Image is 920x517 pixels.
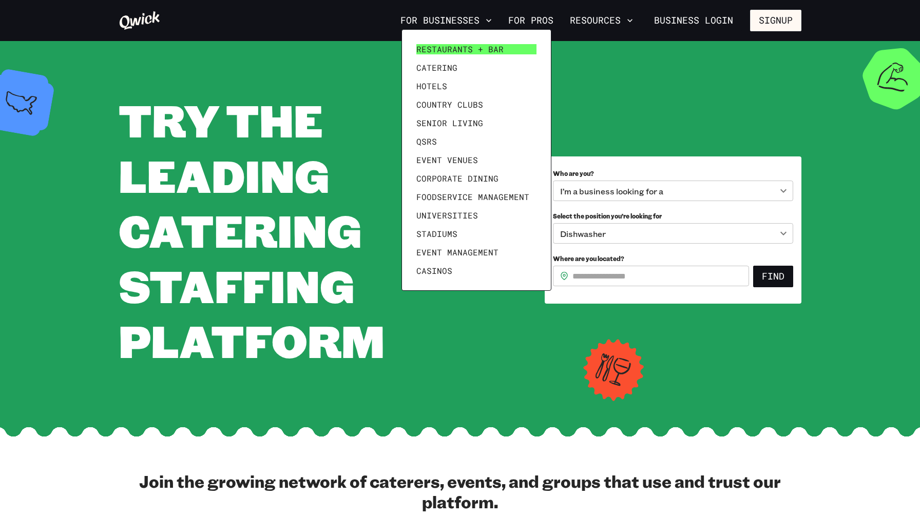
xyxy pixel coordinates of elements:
span: Restaurants + Bar [416,44,504,54]
span: QSRs [416,136,437,147]
span: Senior Living [416,118,483,128]
span: Hotels [416,81,447,91]
span: Foodservice Management [416,192,529,202]
span: Event Venues [416,155,478,165]
span: Corporate Dining [416,173,499,184]
span: Universities [416,210,478,221]
span: Catering [416,63,457,73]
span: Stadiums [416,229,457,239]
span: Country Clubs [416,100,483,110]
span: Event Management [416,247,499,257]
span: Casinos [416,266,452,276]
